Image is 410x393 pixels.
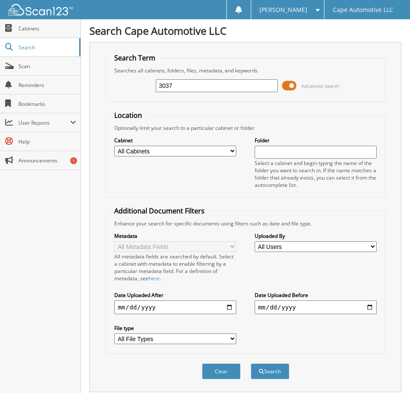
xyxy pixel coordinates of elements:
[18,81,76,89] span: Reminders
[333,7,393,12] span: Cape Automotive LLC
[149,275,160,282] a: here
[301,83,339,89] span: Advanced Search
[18,100,76,108] span: Bookmarks
[114,300,236,314] input: start
[110,220,380,227] div: Enhance your search for specific documents using filters such as date and file type.
[114,137,236,144] label: Cabinet
[89,24,401,38] h1: Search Cape Automotive LLC
[202,363,241,379] button: Clear
[110,206,209,216] legend: Additional Document Filters
[255,291,376,299] label: Date Uploaded Before
[114,253,236,282] div: All metadata fields are searched by default. Select a cabinet with metadata to enable filtering b...
[259,7,307,12] span: [PERSON_NAME]
[114,232,236,240] label: Metadata
[255,300,376,314] input: end
[110,67,380,74] div: Searches all cabinets, folders, files, metadata, and keywords
[18,138,76,145] span: Help
[251,363,289,379] button: Search
[114,324,236,332] label: File type
[255,232,376,240] label: Uploaded By
[18,44,75,51] span: Search
[110,111,146,120] legend: Location
[18,157,76,164] span: Announcements
[9,4,73,15] img: scan123-logo-white.svg
[110,53,160,63] legend: Search Term
[18,63,76,70] span: Scan
[70,157,77,164] div: 1
[110,124,380,132] div: Optionally limit your search to a particular cabinet or folder
[255,159,376,189] div: Select a cabinet and begin typing the name of the folder you want to search in. If the name match...
[255,137,376,144] label: Folder
[114,291,236,299] label: Date Uploaded After
[18,119,70,126] span: User Reports
[18,25,76,32] span: Cabinets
